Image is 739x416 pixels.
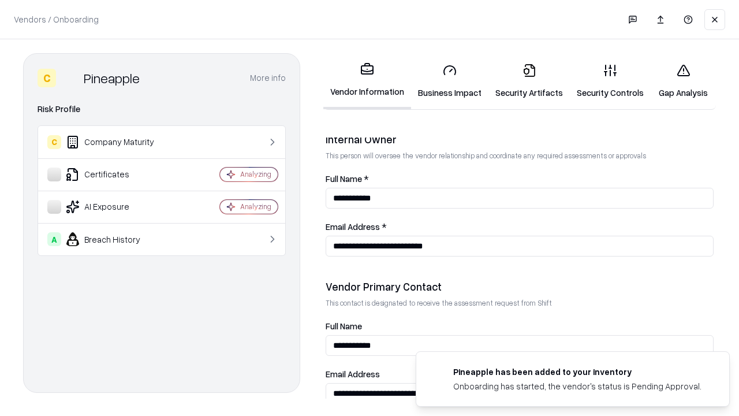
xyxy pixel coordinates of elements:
div: Pineapple has been added to your inventory [453,366,701,378]
img: pineappleenergy.com [430,366,444,380]
p: This person will oversee the vendor relationship and coordinate any required assessments or appro... [326,151,714,161]
div: Certificates [47,168,185,181]
div: A [47,232,61,246]
label: Email Address * [326,222,714,231]
div: C [38,69,56,87]
a: Vendor Information [323,53,411,109]
p: This contact is designated to receive the assessment request from Shift [326,298,714,308]
div: Company Maturity [47,135,185,149]
p: Vendors / Onboarding [14,13,99,25]
a: Business Impact [411,54,488,108]
div: Analyzing [240,202,271,211]
a: Gap Analysis [651,54,716,108]
div: AI Exposure [47,200,185,214]
a: Security Artifacts [488,54,570,108]
div: C [47,135,61,149]
div: Internal Owner [326,132,714,146]
div: Analyzing [240,169,271,179]
div: Risk Profile [38,102,286,116]
div: Vendor Primary Contact [326,280,714,294]
label: Full Name * [326,174,714,183]
label: Full Name [326,322,714,330]
div: Onboarding has started, the vendor's status is Pending Approval. [453,380,701,392]
button: More info [250,68,286,88]
img: Pineapple [61,69,79,87]
a: Security Controls [570,54,651,108]
div: Breach History [47,232,185,246]
div: Pineapple [84,69,140,87]
label: Email Address [326,370,714,378]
